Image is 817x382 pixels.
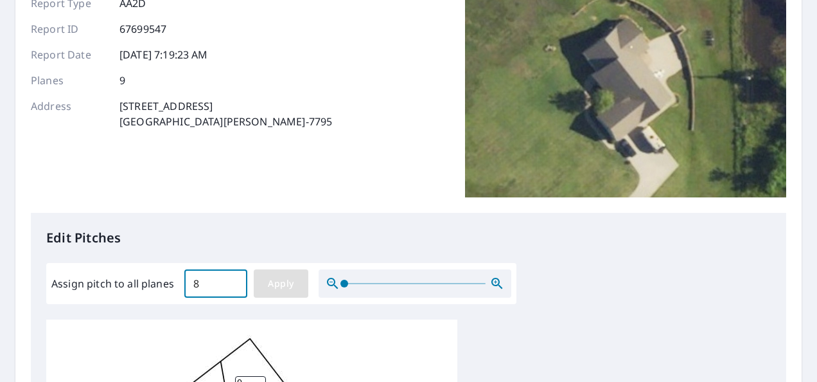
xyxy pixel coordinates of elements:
[119,98,332,129] p: [STREET_ADDRESS] [GEOGRAPHIC_DATA][PERSON_NAME]-7795
[31,21,108,37] p: Report ID
[184,266,247,302] input: 00.0
[51,276,174,291] label: Assign pitch to all planes
[119,73,125,88] p: 9
[31,47,108,62] p: Report Date
[264,276,298,292] span: Apply
[31,73,108,88] p: Planes
[31,98,108,129] p: Address
[119,21,166,37] p: 67699547
[119,47,208,62] p: [DATE] 7:19:23 AM
[46,228,771,248] p: Edit Pitches
[254,269,308,298] button: Apply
